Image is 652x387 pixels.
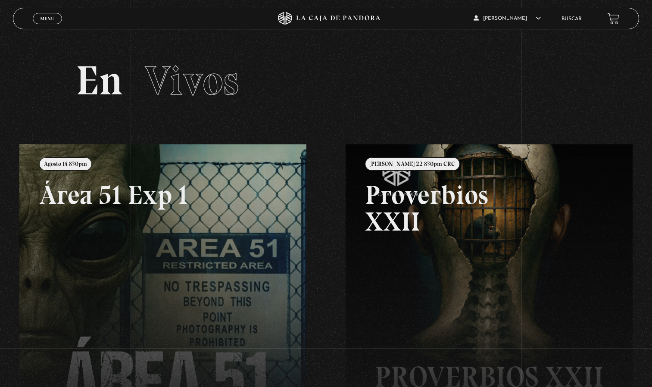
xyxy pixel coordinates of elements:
[76,60,577,101] h2: En
[37,23,57,29] span: Cerrar
[562,16,582,22] a: Buscar
[474,16,541,21] span: [PERSON_NAME]
[608,12,619,24] a: View your shopping cart
[145,56,239,105] span: Vivos
[40,16,54,21] span: Menu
